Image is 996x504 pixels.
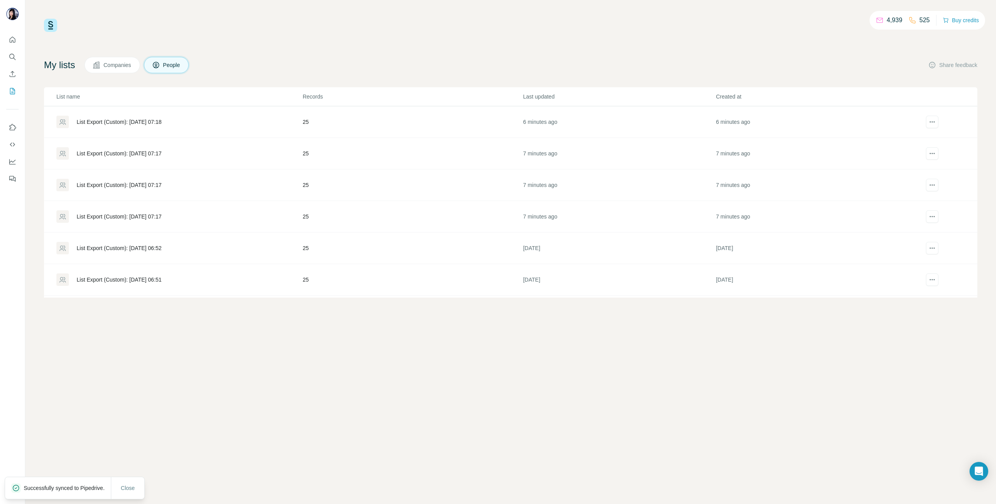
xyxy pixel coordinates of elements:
button: Share feedback [928,61,977,69]
button: My lists [6,84,19,98]
div: List Export (Custom): [DATE] 07:17 [77,150,161,157]
button: actions [926,210,938,223]
td: 6 minutes ago [715,106,908,138]
td: 6 minutes ago [523,106,715,138]
button: Buy credits [943,15,979,26]
td: 7 minutes ago [715,201,908,233]
span: Close [121,484,135,492]
button: Close [116,481,140,495]
p: List name [56,93,302,100]
button: actions [926,116,938,128]
td: 7 minutes ago [523,201,715,233]
img: Avatar [6,8,19,20]
td: 25 [302,296,523,327]
td: 25 [302,264,523,296]
p: Records [303,93,523,100]
button: Use Surfe API [6,137,19,152]
button: Enrich CSV [6,67,19,81]
td: [DATE] [715,264,908,296]
td: 7 minutes ago [523,138,715,169]
td: 7 minutes ago [715,138,908,169]
td: [DATE] [715,296,908,327]
button: Use Surfe on LinkedIn [6,120,19,134]
button: Feedback [6,172,19,186]
span: Companies [103,61,132,69]
button: actions [926,179,938,191]
p: Successfully synced to Pipedrive. [24,484,111,492]
span: People [163,61,181,69]
td: 25 [302,233,523,264]
button: Dashboard [6,155,19,169]
td: 25 [302,201,523,233]
div: List Export (Custom): [DATE] 06:51 [77,276,161,284]
button: actions [926,147,938,160]
td: 25 [302,169,523,201]
td: [DATE] [715,233,908,264]
button: actions [926,242,938,254]
td: 25 [302,138,523,169]
p: Last updated [523,93,715,100]
div: List Export (Custom): [DATE] 07:17 [77,213,161,220]
div: List Export (Custom): [DATE] 07:17 [77,181,161,189]
td: 7 minutes ago [523,169,715,201]
button: Quick start [6,33,19,47]
img: Surfe Logo [44,19,57,32]
button: actions [926,273,938,286]
td: 7 minutes ago [715,169,908,201]
td: [DATE] [523,296,715,327]
div: List Export (Custom): [DATE] 07:18 [77,118,161,126]
div: List Export (Custom): [DATE] 06:52 [77,244,161,252]
h4: My lists [44,59,75,71]
button: Search [6,50,19,64]
p: Created at [716,93,908,100]
td: [DATE] [523,264,715,296]
p: 4,939 [887,16,902,25]
div: Open Intercom Messenger [970,462,988,481]
td: 25 [302,106,523,138]
td: [DATE] [523,233,715,264]
p: 525 [919,16,930,25]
